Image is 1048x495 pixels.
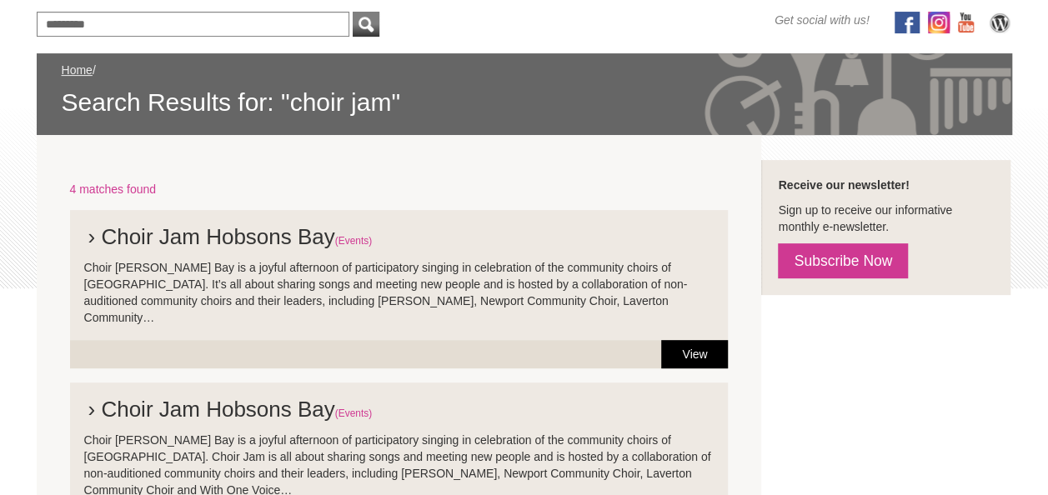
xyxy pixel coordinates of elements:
[335,235,372,247] span: (Events)
[778,202,994,235] p: Sign up to receive our informative monthly e-newsletter.
[84,397,715,432] h2: › Choir Jam Hobsons Bay
[70,181,729,197] p: 4 matches found
[778,178,909,192] strong: Receive our newsletter!
[335,407,372,419] span: (Events)
[778,243,908,278] a: Subscribe Now
[928,12,950,33] img: icon-instagram.png
[62,87,987,118] span: Search Results for: "choir jam"
[62,62,987,118] div: /
[987,12,1012,33] img: CMVic Blog
[62,63,93,77] a: Home
[70,210,729,340] li: Choir [PERSON_NAME] Bay is a joyful afternoon of participatory singing in celebration of the comm...
[661,340,728,368] a: View
[84,224,715,259] h2: › Choir Jam Hobsons Bay
[775,12,870,28] span: Get social with us!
